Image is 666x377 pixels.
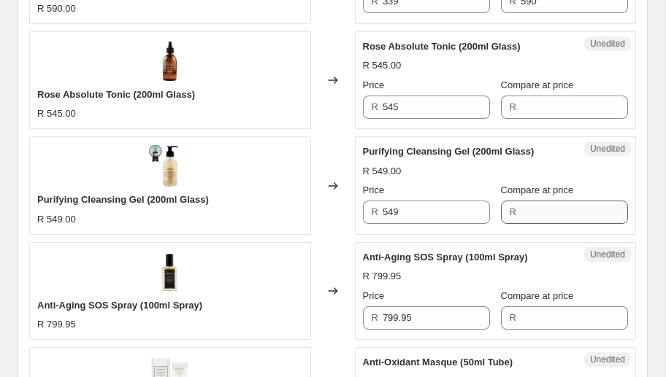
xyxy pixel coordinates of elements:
span: Compare at price [501,184,574,195]
span: R 545.00 [37,108,76,119]
span: Unedited [590,354,625,365]
span: R [510,206,516,217]
span: R 549.00 [37,214,76,225]
span: R [372,312,378,323]
span: Anti-Oxidant Masque (50ml Tube) [363,357,513,368]
span: Rose Absolute Tonic (200ml Glass) [363,41,521,52]
span: Price [363,290,385,301]
span: Unedited [590,249,625,260]
span: Purifying Cleansing Gel (200ml Glass) [37,194,209,205]
span: Price [363,79,385,90]
span: Unedited [590,38,625,50]
span: R 799.95 [37,319,76,330]
span: Rose Absolute Tonic (200ml Glass) [37,89,195,100]
span: R [510,312,516,323]
span: R [372,206,378,217]
span: Purifying Cleansing Gel (200ml Glass) [363,146,535,157]
span: Anti-Aging SOS Spray (100ml Spray) [363,252,528,263]
span: Compare at price [501,79,574,90]
span: R [372,101,378,112]
span: Compare at price [501,290,574,301]
img: 100ml_SOSSpray_80x.jpg [148,250,192,294]
span: R 545.00 [363,60,402,71]
span: Price [363,184,385,195]
span: R 549.00 [363,166,402,176]
span: R [510,101,516,112]
img: Rose-Absolute-Tonic_200ml_bdad517b-ca0c-4d2e-a2e1-a23c09ec28e4_80x.jpg [148,39,192,83]
span: Anti-Aging SOS Spray (100ml Spray) [37,300,202,311]
span: R 590.00 [37,3,76,14]
span: R 799.95 [363,271,402,281]
span: Unedited [590,143,625,155]
img: Cleansing_gel_80x.png [148,144,192,188]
